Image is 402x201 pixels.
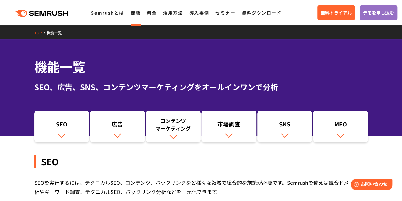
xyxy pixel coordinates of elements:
[17,17,73,22] div: ドメイン: [DOMAIN_NAME]
[34,81,368,93] div: SEO、広告、SNS、コンテンツマーケティングをオールインワンで分析
[261,120,309,131] div: SNS
[18,10,31,15] div: v 4.0.25
[10,10,15,15] img: logo_orange.svg
[317,5,355,20] a: 無料トライアル
[257,111,312,142] a: SNS
[90,111,145,142] a: 広告
[74,38,102,42] div: キーワード流入
[147,10,157,16] a: 料金
[163,10,183,16] a: 活用方法
[363,9,394,16] span: デモを申し込む
[34,111,89,142] a: SEO
[47,30,67,35] a: 機能一覧
[316,120,365,131] div: MEO
[360,5,397,20] a: デモを申し込む
[10,17,15,22] img: website_grey.svg
[215,10,235,16] a: セミナー
[34,155,368,168] div: SEO
[345,176,395,194] iframe: Help widget launcher
[91,10,124,16] a: Semrushとは
[205,120,253,131] div: 市場調査
[146,111,201,142] a: コンテンツマーケティング
[321,9,352,16] span: 無料トライアル
[34,30,47,35] a: TOP
[22,38,27,43] img: tab_domain_overview_orange.svg
[149,117,198,132] div: コンテンツ マーケティング
[93,120,142,131] div: 広告
[29,38,53,42] div: ドメイン概要
[313,111,368,142] a: MEO
[189,10,209,16] a: 導入事例
[201,111,256,142] a: 市場調査
[37,120,86,131] div: SEO
[242,10,281,16] a: 資料ダウンロード
[34,57,368,76] h1: 機能一覧
[34,178,368,197] div: SEOを実行するには、テクニカルSEO、コンテンツ、バックリンクなど様々な領域で総合的な施策が必要です。Semrushを使えば競合ドメイン分析やキーワード調査、テクニカルSEO、バックリンク分析...
[131,10,140,16] a: 機能
[67,38,72,43] img: tab_keywords_by_traffic_grey.svg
